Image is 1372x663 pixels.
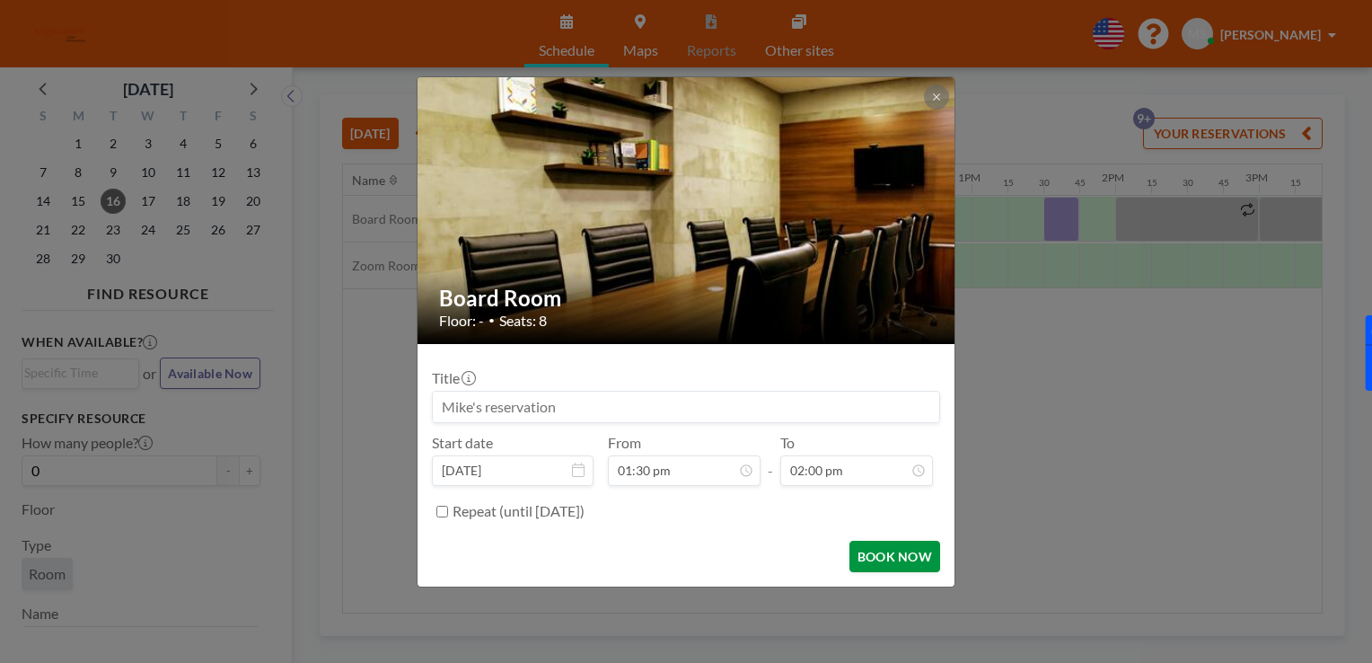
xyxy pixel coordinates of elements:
span: Seats: 8 [499,312,547,330]
h2: Board Room [439,285,935,312]
span: • [488,314,495,327]
img: 537.jpg [418,31,956,390]
input: Mike's reservation [433,392,939,422]
label: Repeat (until [DATE]) [453,502,585,520]
span: - [768,440,773,480]
button: BOOK NOW [849,541,940,572]
label: To [780,434,795,452]
label: From [608,434,641,452]
label: Title [432,369,474,387]
span: Floor: - [439,312,484,330]
label: Start date [432,434,493,452]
